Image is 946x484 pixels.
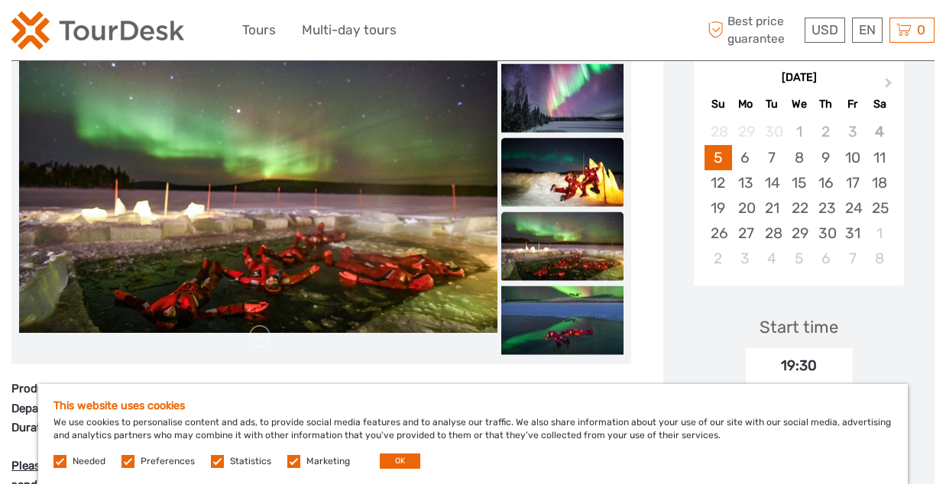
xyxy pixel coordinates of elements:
div: Not available Saturday, October 4th, 2025 [866,119,893,144]
div: We [786,94,812,115]
div: Choose Friday, October 17th, 2025 [839,170,866,195]
div: Choose Tuesday, October 14th, 2025 [759,170,786,195]
div: Not available Friday, October 3rd, 2025 [839,119,866,144]
button: Next Month [878,74,902,98]
div: Su [705,94,731,115]
img: 2c545d37d47944ccaeb2db73ade12bdf_main_slider.jpeg [19,15,497,333]
div: Mo [732,94,759,115]
div: 19:30 [746,348,853,383]
div: Choose Monday, October 27th, 2025 [732,221,759,246]
img: c42a4a76e55e4c3389d2caadb45e4160_slider_thumbnail.jpeg [501,286,624,355]
div: Choose Monday, October 13th, 2025 [732,170,759,195]
div: Choose Thursday, October 16th, 2025 [812,170,839,195]
div: Choose Tuesday, October 28th, 2025 [759,221,786,246]
div: Choose Friday, October 10th, 2025 [839,145,866,170]
div: Not available Tuesday, September 30th, 2025 [759,119,786,144]
div: Choose Tuesday, November 4th, 2025 [759,246,786,271]
div: Choose Saturday, November 8th, 2025 [866,246,893,271]
div: Choose Sunday, October 12th, 2025 [705,170,731,195]
div: Choose Monday, November 3rd, 2025 [732,246,759,271]
label: Marketing [306,455,350,468]
a: Multi-day tours [302,19,397,41]
div: Choose Sunday, October 19th, 2025 [705,195,731,221]
p: We're away right now. Please check back later! [21,27,173,39]
div: Not available Wednesday, October 1st, 2025 [786,119,812,144]
div: Fr [839,94,866,115]
div: Th [812,94,839,115]
label: Statistics [230,455,271,468]
div: Choose Sunday, October 5th, 2025 [705,145,731,170]
div: Tu [759,94,786,115]
strong: Product code: [11,382,87,395]
div: Choose Thursday, November 6th, 2025 [812,246,839,271]
div: Choose Wednesday, October 22nd, 2025 [786,195,812,221]
div: EN [852,18,883,43]
button: Open LiveChat chat widget [176,24,194,42]
div: Choose Sunday, November 2nd, 2025 [705,246,731,271]
img: d1665aacbfd8463190ad2b229b60f578_slider_thumbnail.jpeg [501,138,624,207]
div: Choose Thursday, October 9th, 2025 [812,145,839,170]
img: 2c545d37d47944ccaeb2db73ade12bdf_slider_thumbnail.jpeg [501,212,624,281]
div: Choose Saturday, October 18th, 2025 [866,170,893,195]
strong: Departure: any time between 16:00 and 20:30 Duration: 2.5 hours [11,402,257,435]
span: Best price guarantee [704,13,801,47]
div: Not available Sunday, September 28th, 2025 [705,119,731,144]
div: Choose Saturday, November 1st, 2025 [866,221,893,246]
div: [DATE] [694,70,904,86]
div: Start time [760,315,838,339]
div: Choose Wednesday, October 15th, 2025 [786,170,812,195]
div: Choose Saturday, October 25th, 2025 [866,195,893,221]
div: Not available Monday, September 29th, 2025 [732,119,759,144]
label: Needed [73,455,105,468]
button: OK [380,453,420,469]
img: 08a89bc16b91441cb4b312e29a1f325a_slider_thumbnail.jpeg [501,64,624,133]
div: Choose Wednesday, November 5th, 2025 [786,246,812,271]
div: Choose Thursday, October 23rd, 2025 [812,195,839,221]
div: Choose Thursday, October 30th, 2025 [812,221,839,246]
span: USD [812,22,838,37]
div: Choose Wednesday, October 29th, 2025 [786,221,812,246]
div: Choose Friday, November 7th, 2025 [839,246,866,271]
div: Choose Tuesday, October 7th, 2025 [759,145,786,170]
div: Sa [866,94,893,115]
div: Choose Friday, October 24th, 2025 [839,195,866,221]
div: month 2025-10 [698,119,899,271]
img: 2254-3441b4b5-4e5f-4d00-b396-31f1d84a6ebf_logo_small.png [11,11,184,50]
div: Choose Wednesday, October 8th, 2025 [786,145,812,170]
div: Choose Saturday, October 11th, 2025 [866,145,893,170]
div: Choose Monday, October 20th, 2025 [732,195,759,221]
p: 35739 [11,379,631,438]
div: Choose Tuesday, October 21st, 2025 [759,195,786,221]
a: Tours [242,19,276,41]
div: Not available Thursday, October 2nd, 2025 [812,119,839,144]
span: 0 [915,22,928,37]
div: Choose Friday, October 31st, 2025 [839,221,866,246]
h5: This website uses cookies [53,399,893,412]
div: We use cookies to personalise content and ads, to provide social media features and to analyse ou... [38,384,908,484]
div: Choose Monday, October 6th, 2025 [732,145,759,170]
label: Preferences [141,455,195,468]
div: Choose Sunday, October 26th, 2025 [705,221,731,246]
